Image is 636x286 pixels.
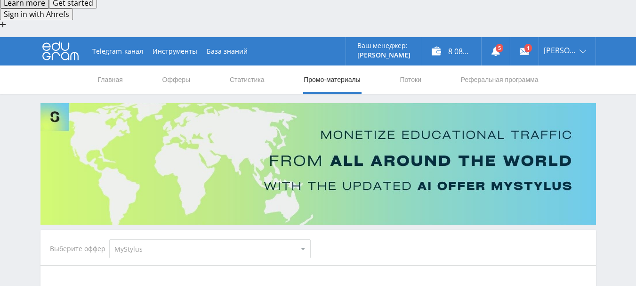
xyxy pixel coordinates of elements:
[357,51,411,59] p: [PERSON_NAME]
[50,245,109,253] div: Выберите оффер
[4,9,69,19] span: Sign in with Ahrefs
[161,65,192,94] a: Офферы
[229,65,266,94] a: Статистика
[303,65,361,94] a: Промо-материалы
[460,65,539,94] a: Реферальная программа
[202,37,252,65] a: База знаний
[97,65,124,94] a: Главная
[544,47,577,54] span: [PERSON_NAME]
[148,37,202,65] button: Инструменты
[422,37,481,65] a: 8 082,82 ₽
[40,103,596,225] img: Banner
[357,42,411,49] p: Ваш менеджер:
[88,37,148,65] a: Telegram-канал
[399,65,422,94] a: Потоки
